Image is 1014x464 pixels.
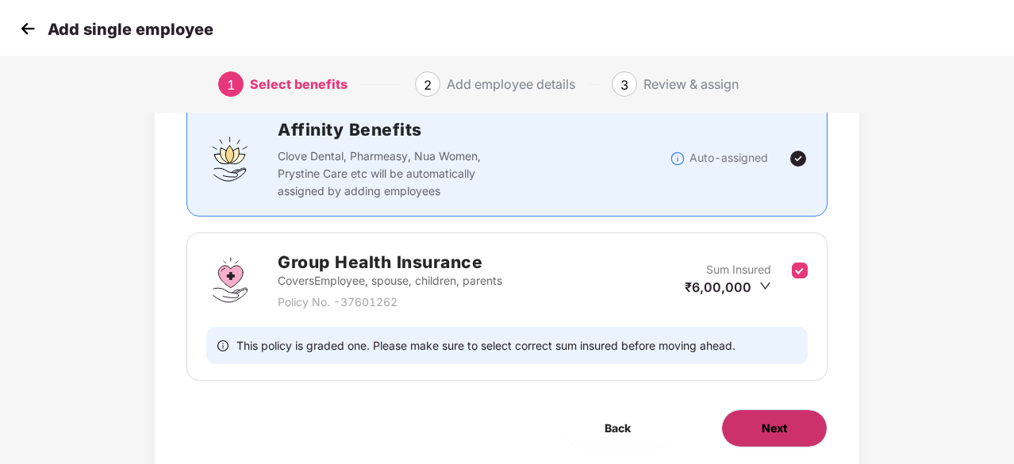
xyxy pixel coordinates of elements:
img: svg+xml;base64,PHN2ZyB4bWxucz0iaHR0cDovL3d3dy53My5vcmcvMjAwMC9zdmciIHdpZHRoPSIzMCIgaGVpZ2h0PSIzMC... [16,17,40,40]
span: 3 [620,77,628,93]
div: Select benefits [250,71,348,97]
span: Next [762,420,787,437]
button: Back [565,409,670,447]
h2: Group Health Insurance [278,249,502,275]
span: 1 [227,77,235,93]
span: info-circle [217,338,229,353]
span: down [759,280,771,292]
p: Covers Employee, spouse, children, parents [278,272,502,290]
div: Review & assign [643,71,739,97]
div: ₹6,00,000 [685,278,771,296]
span: 2 [424,77,432,93]
p: Policy No. - 37601262 [278,293,502,311]
img: svg+xml;base64,PHN2ZyBpZD0iSW5mb18tXzMyeDMyIiBkYXRhLW5hbWU9IkluZm8gLSAzMngzMiIgeG1sbnM9Imh0dHA6Ly... [670,151,686,167]
h2: Affinity Benefits [278,117,670,143]
button: Next [721,409,828,447]
img: svg+xml;base64,PHN2ZyBpZD0iR3JvdXBfSGVhbHRoX0luc3VyYW5jZSIgZGF0YS1uYW1lPSJHcm91cCBIZWFsdGggSW5zdX... [206,256,254,304]
div: Add employee details [447,71,575,97]
img: svg+xml;base64,PHN2ZyBpZD0iQWZmaW5pdHlfQmVuZWZpdHMiIGRhdGEtbmFtZT0iQWZmaW5pdHkgQmVuZWZpdHMiIHhtbG... [206,135,254,182]
span: This policy is graded one. Please make sure to select correct sum insured before moving ahead. [236,338,736,353]
p: Sum Insured [706,261,771,278]
img: svg+xml;base64,PHN2ZyBpZD0iVGljay0yNHgyNCIgeG1sbnM9Imh0dHA6Ly93d3cudzMub3JnLzIwMDAvc3ZnIiB3aWR0aD... [789,149,808,168]
p: Auto-assigned [689,149,768,167]
p: Add single employee [48,20,213,39]
span: Back [605,420,631,437]
p: Clove Dental, Pharmeasy, Nua Women, Prystine Care etc will be automatically assigned by adding em... [278,148,513,200]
